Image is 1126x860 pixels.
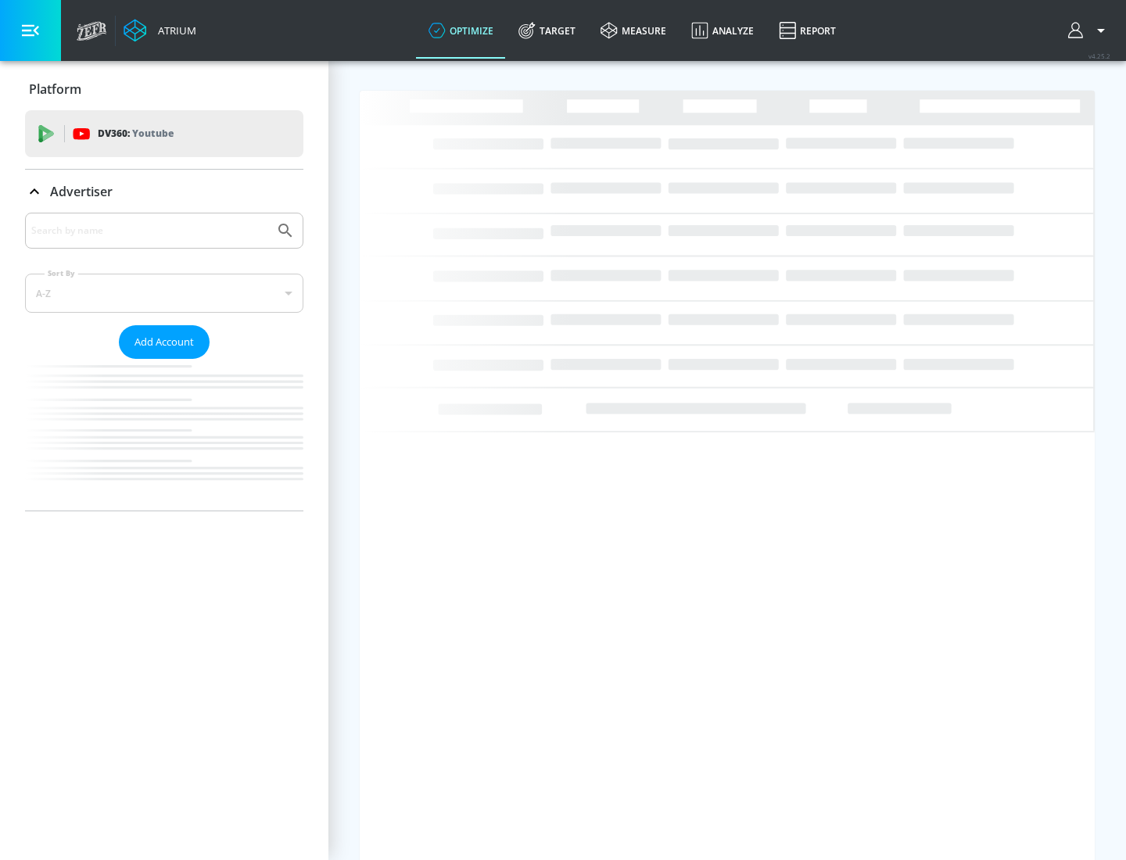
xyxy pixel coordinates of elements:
p: Youtube [132,125,174,142]
span: v 4.25.2 [1088,52,1110,60]
nav: list of Advertiser [25,359,303,511]
a: Report [766,2,848,59]
p: DV360: [98,125,174,142]
div: Atrium [152,23,196,38]
div: Platform [25,67,303,111]
a: Analyze [679,2,766,59]
a: measure [588,2,679,59]
a: Target [506,2,588,59]
p: Platform [29,81,81,98]
span: Add Account [134,333,194,351]
div: Advertiser [25,213,303,511]
label: Sort By [45,268,78,278]
a: Atrium [124,19,196,42]
div: Advertiser [25,170,303,213]
a: optimize [416,2,506,59]
div: A-Z [25,274,303,313]
div: DV360: Youtube [25,110,303,157]
button: Add Account [119,325,210,359]
p: Advertiser [50,183,113,200]
input: Search by name [31,220,268,241]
